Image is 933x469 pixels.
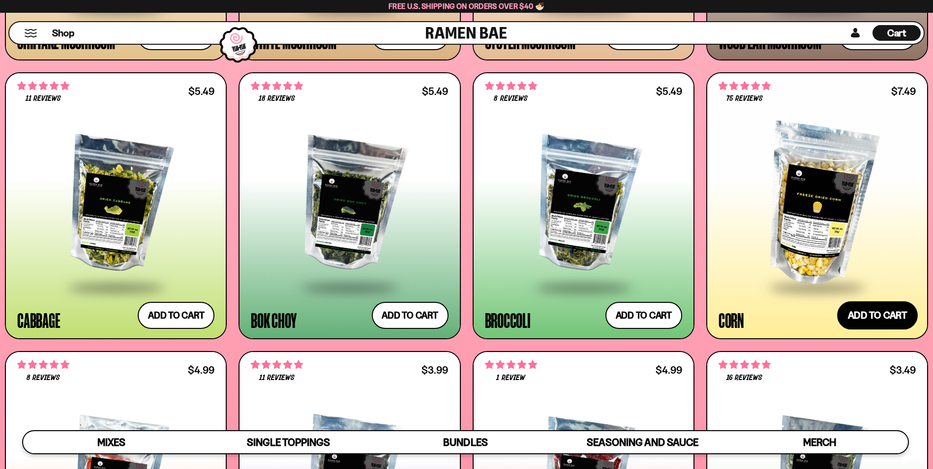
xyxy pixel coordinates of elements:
[605,302,682,329] button: Add to cart
[188,365,214,375] div: $4.99
[52,27,74,40] span: Shop
[389,1,544,11] span: Free U.S. Shipping on Orders over $40 🍜
[26,95,61,103] span: 11 reviews
[719,80,771,92] span: 4.91 stars
[485,80,537,92] span: 4.75 stars
[719,311,744,329] div: Corn
[873,22,921,44] div: Cart
[443,436,487,448] span: Bundles
[23,431,200,453] a: Mixes
[27,374,60,382] span: 8 reviews
[422,87,448,96] div: $5.49
[372,302,449,329] button: Add to cart
[587,436,698,448] span: Seasoning and Sauce
[891,87,916,96] div: $7.49
[887,27,906,39] span: Cart
[485,358,537,371] span: 5.00 stars
[496,374,525,382] span: 1 review
[473,72,694,339] a: 4.75 stars 8 reviews $5.49 Broccoli Add to cart
[188,87,214,96] div: $5.49
[239,72,460,339] a: 4.83 stars 18 reviews $5.49 Bok Choy Add to cart
[485,311,531,329] div: Broccoli
[656,87,682,96] div: $5.49
[24,29,37,37] button: Mobile Menu Trigger
[656,365,682,375] div: $4.99
[494,95,527,103] span: 8 reviews
[719,358,771,371] span: 4.88 stars
[17,358,69,371] span: 4.75 stars
[726,95,763,103] span: 75 reviews
[251,80,303,92] span: 4.83 stars
[5,72,227,339] a: 4.82 stars 11 reviews $5.49 Cabbage Add to cart
[97,436,125,448] span: Mixes
[247,436,330,448] span: Single Toppings
[17,311,60,329] div: Cabbage
[200,431,377,453] a: Single Toppings
[259,374,295,382] span: 11 reviews
[138,302,214,329] button: Add to cart
[251,358,303,371] span: 4.82 stars
[726,374,762,382] span: 16 reviews
[17,80,69,92] span: 4.82 stars
[803,436,836,448] span: Merch
[706,72,928,339] a: 4.91 stars 75 reviews $7.49 Corn Add to cart
[890,365,916,375] div: $3.49
[259,95,295,103] span: 18 reviews
[421,365,448,375] div: $3.99
[731,431,908,453] a: Merch
[554,431,731,453] a: Seasoning and Sauce
[251,311,296,329] div: Bok Choy
[52,25,74,41] a: Shop
[837,301,918,330] button: Add to cart
[377,431,554,453] a: Bundles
